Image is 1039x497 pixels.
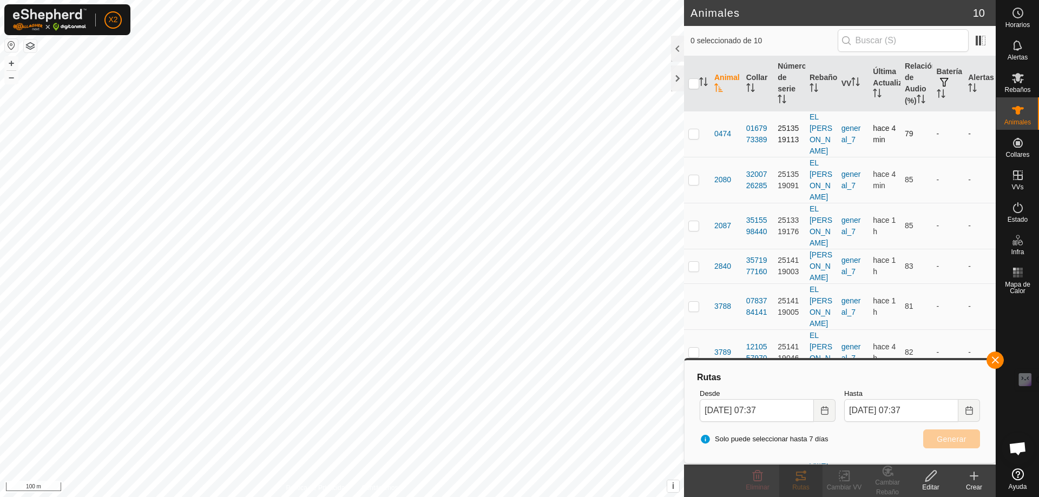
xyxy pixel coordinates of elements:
[1009,483,1027,490] span: Ayuda
[746,483,769,491] span: Eliminar
[973,5,985,21] span: 10
[24,39,37,52] button: Capas del Mapa
[714,220,731,231] span: 2087
[810,157,833,203] div: EL [PERSON_NAME]
[746,123,770,145] div: 0167973389
[805,56,837,111] th: Rebaño
[1011,249,1024,255] span: Infra
[695,371,984,384] div: Rutas
[714,301,731,312] span: 3788
[999,281,1036,294] span: Mapa de Calor
[932,111,964,157] td: -
[810,330,833,375] div: EL [PERSON_NAME]
[964,203,996,249] td: -
[773,56,805,111] th: Número de serie
[873,256,896,276] span: 26 sept 2025, 6:32
[746,85,755,94] p-sorticon: Activar para ordenar
[932,329,964,375] td: -
[851,79,860,88] p-sorticon: Activar para ordenar
[742,56,774,111] th: Collar
[932,283,964,329] td: -
[841,170,861,190] a: general_7
[361,483,398,493] a: Contáctenos
[1005,22,1030,28] span: Horarios
[714,261,731,272] span: 2840
[1005,151,1029,158] span: Collares
[746,169,770,191] div: 3200726285
[5,71,18,84] button: –
[1011,184,1023,190] span: VVs
[700,388,836,399] label: Desde
[699,79,708,88] p-sorticon: Activar para ordenar
[958,399,980,422] button: Choose Date
[778,255,801,277] div: 2514119003
[841,216,861,236] a: general_7
[837,56,869,111] th: VV
[810,203,833,249] div: EL [PERSON_NAME]
[909,482,952,492] div: Editar
[873,342,896,362] span: 26 sept 2025, 3:32
[1008,216,1028,223] span: Estado
[873,90,882,99] p-sorticon: Activar para ordenar
[778,169,801,191] div: 2513519091
[286,483,348,493] a: Política de Privacidad
[964,157,996,203] td: -
[873,124,896,144] span: 26 sept 2025, 7:32
[108,14,117,25] span: X2
[844,388,980,399] label: Hasta
[964,111,996,157] td: -
[873,216,896,236] span: 26 sept 2025, 6:32
[932,157,964,203] td: -
[841,296,861,316] a: general_7
[667,480,679,492] button: i
[814,399,836,422] button: Choose Date
[932,203,964,249] td: -
[937,91,945,100] p-sorticon: Activar para ordenar
[952,482,996,492] div: Crear
[1008,54,1028,61] span: Alertas
[866,478,909,497] div: Cambiar Rebaño
[714,128,731,140] span: 0474
[714,85,723,94] p-sorticon: Activar para ordenar
[841,256,861,276] a: general_7
[672,481,674,491] span: i
[996,464,1039,494] a: Ayuda
[778,123,801,145] div: 2513519113
[838,29,969,52] input: Buscar (S)
[1004,87,1030,93] span: Rebaños
[964,56,996,111] th: Alertas
[905,175,913,184] span: 85
[810,111,833,157] div: EL [PERSON_NAME]
[905,129,913,138] span: 79
[869,56,900,111] th: Última Actualización
[5,39,18,52] button: Restablecer Mapa
[778,96,786,105] p-sorticon: Activar para ordenar
[778,295,801,318] div: 2514119005
[905,302,913,310] span: 81
[968,85,977,94] p-sorticon: Activar para ordenar
[746,341,770,364] div: 1210557970
[873,296,896,316] span: 26 sept 2025, 6:32
[900,56,932,111] th: Relación de Audio (%)
[779,482,823,492] div: Rutas
[746,215,770,237] div: 3515598440
[691,6,973,19] h2: Animales
[714,174,731,185] span: 2080
[13,9,87,31] img: Logo Gallagher
[1002,432,1034,465] div: Chat abierto
[746,255,770,277] div: 3571977160
[932,249,964,283] td: -
[1004,119,1031,125] span: Animales
[905,221,913,230] span: 85
[691,35,838,47] span: 0 seleccionado de 10
[810,249,833,283] div: [PERSON_NAME]
[810,284,833,329] div: EL [PERSON_NAME]
[700,434,828,445] span: Solo puede seleccionar hasta 7 días
[778,341,801,364] div: 2514119046
[841,342,861,362] a: general_7
[905,262,913,270] span: 83
[937,435,966,443] span: Generar
[714,347,731,358] span: 3789
[932,56,964,111] th: Batería
[964,329,996,375] td: -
